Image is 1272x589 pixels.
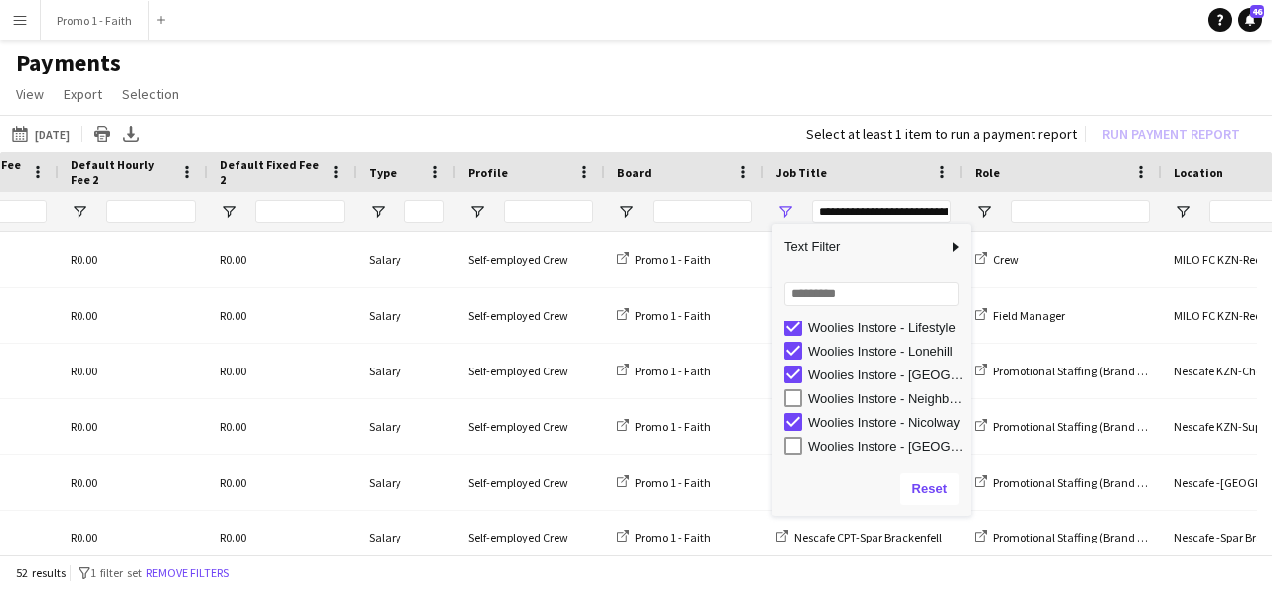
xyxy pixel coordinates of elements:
[208,399,357,454] div: R0.00
[220,203,238,221] button: Open Filter Menu
[456,399,605,454] div: Self-employed Crew
[357,232,456,287] div: Salary
[808,391,965,406] div: Woolies Instore - Neighbourhood Square
[456,232,605,287] div: Self-employed Crew
[993,252,1019,267] span: Crew
[255,200,345,223] input: Default Fixed Fee 2 Filter Input
[357,344,456,398] div: Salary
[8,81,52,107] a: View
[617,419,711,434] a: Promo 1 - Faith
[635,364,711,378] span: Promo 1 - Faith
[975,252,1019,267] a: Crew
[64,85,102,103] span: Export
[772,224,971,516] div: Column Filter
[808,320,965,335] div: Woolies Instore - Lifestyle
[635,308,711,323] span: Promo 1 - Faith
[404,200,444,223] input: Type Filter Input
[208,455,357,510] div: R0.00
[635,530,711,545] span: Promo 1 - Faith
[635,419,711,434] span: Promo 1 - Faith
[776,203,794,221] button: Open Filter Menu
[617,252,711,267] a: Promo 1 - Faith
[617,364,711,378] a: Promo 1 - Faith
[369,203,387,221] button: Open Filter Menu
[106,200,196,223] input: Default Hourly Fee 2 Filter Input
[617,475,711,490] a: Promo 1 - Faith
[208,344,357,398] div: R0.00
[357,288,456,343] div: Salary
[16,85,44,103] span: View
[456,511,605,565] div: Self-employed Crew
[794,530,942,545] span: Nescafe CPT-Spar Brackenfell
[993,364,1210,378] span: Promotional Staffing (Brand Ambassadors)
[975,203,993,221] button: Open Filter Menu
[59,511,208,565] div: R0.00
[357,511,456,565] div: Salary
[456,288,605,343] div: Self-employed Crew
[1238,8,1262,32] a: 46
[208,511,357,565] div: R0.00
[71,203,88,221] button: Open Filter Menu
[975,165,1000,180] span: Role
[617,203,635,221] button: Open Filter Menu
[635,252,711,267] span: Promo 1 - Faith
[59,399,208,454] div: R0.00
[776,165,827,180] span: Job Title
[59,232,208,287] div: R0.00
[635,475,711,490] span: Promo 1 - Faith
[776,530,942,545] a: Nescafe CPT-Spar Brackenfell
[975,475,1210,490] a: Promotional Staffing (Brand Ambassadors)
[59,288,208,343] div: R0.00
[59,344,208,398] div: R0.00
[122,85,179,103] span: Selection
[208,288,357,343] div: R0.00
[993,475,1210,490] span: Promotional Staffing (Brand Ambassadors)
[784,282,959,306] input: Search filter values
[993,308,1065,323] span: Field Manager
[808,415,965,430] div: Woolies Instore - Nicolway
[975,364,1210,378] a: Promotional Staffing (Brand Ambassadors)
[369,165,397,180] span: Type
[617,308,711,323] a: Promo 1 - Faith
[806,125,1077,143] div: Select at least 1 item to run a payment report
[456,344,605,398] div: Self-employed Crew
[772,230,947,264] span: Text Filter
[468,203,486,221] button: Open Filter Menu
[808,368,965,382] div: Woolies Instore - [GEOGRAPHIC_DATA]
[142,562,233,584] button: Remove filters
[119,122,143,146] app-action-btn: Export XLSX
[71,157,172,187] span: Default Hourly Fee 2
[504,200,593,223] input: Profile Filter Input
[357,399,456,454] div: Salary
[975,308,1065,323] a: Field Manager
[208,232,357,287] div: R0.00
[808,344,965,359] div: Woolies Instore - Lonehill
[975,419,1210,434] a: Promotional Staffing (Brand Ambassadors)
[808,439,965,454] div: Woolies Instore - [GEOGRAPHIC_DATA]
[90,122,114,146] app-action-btn: Print
[468,165,508,180] span: Profile
[8,122,74,146] button: [DATE]
[1011,200,1150,223] input: Role Filter Input
[90,565,142,580] span: 1 filter set
[114,81,187,107] a: Selection
[993,530,1210,545] span: Promotional Staffing (Brand Ambassadors)
[56,81,110,107] a: Export
[41,1,149,40] button: Promo 1 - Faith
[456,455,605,510] div: Self-employed Crew
[993,419,1210,434] span: Promotional Staffing (Brand Ambassadors)
[617,165,652,180] span: Board
[1250,5,1264,18] span: 46
[1174,165,1223,180] span: Location
[975,530,1210,545] a: Promotional Staffing (Brand Ambassadors)
[653,200,752,223] input: Board Filter Input
[357,455,456,510] div: Salary
[59,455,208,510] div: R0.00
[900,473,959,505] button: Reset
[220,157,321,187] span: Default Fixed Fee 2
[617,530,711,545] a: Promo 1 - Faith
[1174,203,1192,221] button: Open Filter Menu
